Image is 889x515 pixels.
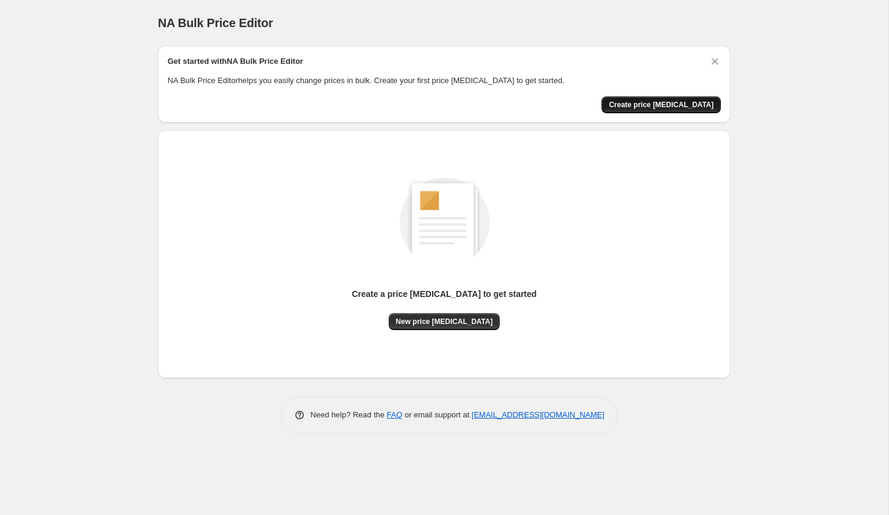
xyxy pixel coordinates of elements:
[403,410,472,419] span: or email support at
[472,410,605,419] a: [EMAIL_ADDRESS][DOMAIN_NAME]
[609,100,714,110] span: Create price [MEDICAL_DATA]
[387,410,403,419] a: FAQ
[352,288,537,300] p: Create a price [MEDICAL_DATA] to get started
[602,96,721,113] button: Create price change job
[168,75,721,87] p: NA Bulk Price Editor helps you easily change prices in bulk. Create your first price [MEDICAL_DAT...
[310,410,387,419] span: Need help? Read the
[168,55,303,67] h2: Get started with NA Bulk Price Editor
[158,16,273,30] span: NA Bulk Price Editor
[389,313,500,330] button: New price [MEDICAL_DATA]
[396,317,493,326] span: New price [MEDICAL_DATA]
[709,55,721,67] button: Dismiss card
